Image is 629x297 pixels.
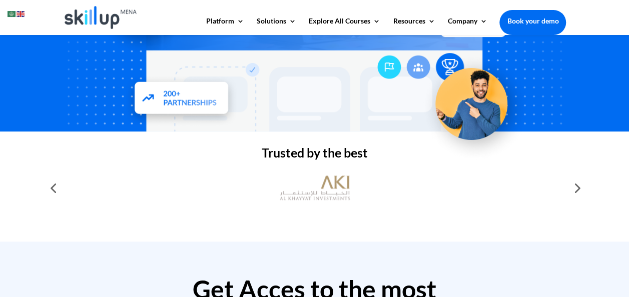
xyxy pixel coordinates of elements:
[17,7,26,18] a: English
[447,17,487,34] a: Company
[8,11,16,17] img: ar
[17,11,25,17] img: en
[280,170,350,205] img: al khayyat investments logo
[206,17,244,34] a: Platform
[63,146,566,164] h2: Trusted by the best
[309,17,380,34] a: Explore All Courses
[8,7,17,18] a: Arabic
[393,17,435,34] a: Resources
[579,249,629,297] iframe: Chat Widget
[123,72,239,126] img: Partners - SkillUp Mena
[65,6,137,29] img: Skillup Mena
[257,17,296,34] a: Solutions
[420,47,531,158] img: Upskill your workforce - SkillUp
[499,10,566,32] a: Book your demo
